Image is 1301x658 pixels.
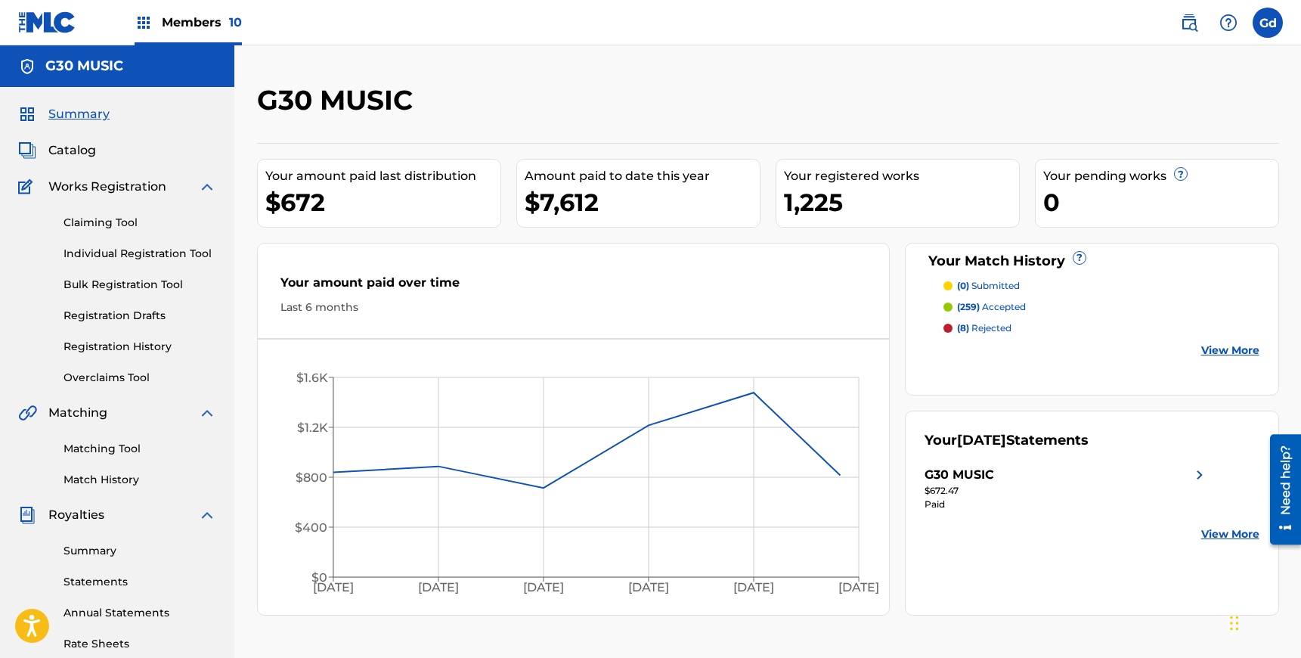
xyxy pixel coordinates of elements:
[311,570,327,585] tspan: $0
[925,498,1209,511] div: Paid
[18,105,110,123] a: SummarySummary
[1259,429,1301,551] iframe: Resource Center
[280,300,867,315] div: Last 6 months
[48,178,166,196] span: Works Registration
[1191,466,1209,484] img: right chevron icon
[1180,14,1198,32] img: search
[64,277,216,293] a: Bulk Registration Tool
[64,636,216,652] a: Rate Sheets
[296,421,327,435] tspan: $1.2K
[295,470,327,485] tspan: $800
[957,321,1011,335] p: rejected
[64,339,216,355] a: Registration History
[784,185,1019,219] div: 1,225
[18,105,36,123] img: Summary
[64,472,216,488] a: Match History
[418,581,459,595] tspan: [DATE]
[45,57,123,75] h5: G30 MUSIC
[48,105,110,123] span: Summary
[18,141,96,160] a: CatalogCatalog
[943,279,1259,293] a: (0) submitted
[64,246,216,262] a: Individual Registration Tool
[64,215,216,231] a: Claiming Tool
[312,581,353,595] tspan: [DATE]
[18,57,36,76] img: Accounts
[265,185,500,219] div: $672
[784,167,1019,185] div: Your registered works
[294,520,327,535] tspan: $400
[48,141,96,160] span: Catalog
[48,404,107,422] span: Matching
[64,370,216,386] a: Overclaims Tool
[838,581,879,595] tspan: [DATE]
[1230,601,1239,646] div: Drag
[18,11,76,33] img: MLC Logo
[925,251,1259,272] div: Your Match History
[1225,585,1301,658] iframe: Chat Widget
[957,300,1026,314] p: accepted
[1253,8,1283,38] div: User Menu
[1213,8,1244,38] div: Help
[1201,343,1259,358] a: View More
[957,279,1020,293] p: submitted
[1201,526,1259,542] a: View More
[64,605,216,621] a: Annual Statements
[733,581,774,595] tspan: [DATE]
[943,300,1259,314] a: (259) accepted
[48,506,104,524] span: Royalties
[525,167,760,185] div: Amount paid to date this year
[1073,252,1086,264] span: ?
[957,301,980,312] span: (259)
[18,506,36,524] img: Royalties
[925,466,1209,511] a: G30 MUSICright chevron icon$672.47Paid
[198,178,216,196] img: expand
[18,141,36,160] img: Catalog
[957,322,969,334] span: (8)
[1043,167,1278,185] div: Your pending works
[64,308,216,324] a: Registration Drafts
[925,430,1089,451] div: Your Statements
[257,83,420,117] h2: G30 MUSIC
[265,167,500,185] div: Your amount paid last distribution
[229,15,242,29] span: 10
[925,484,1209,498] div: $672.47
[1175,168,1187,180] span: ?
[1219,14,1237,32] img: help
[523,581,564,595] tspan: [DATE]
[1043,185,1278,219] div: 0
[525,185,760,219] div: $7,612
[135,14,153,32] img: Top Rightsholders
[957,280,969,291] span: (0)
[64,574,216,590] a: Statements
[943,321,1259,335] a: (8) rejected
[198,404,216,422] img: expand
[1174,8,1204,38] a: Public Search
[18,404,37,422] img: Matching
[64,543,216,559] a: Summary
[925,466,994,484] div: G30 MUSIC
[296,371,327,385] tspan: $1.6K
[280,274,867,300] div: Your amount paid over time
[162,14,242,31] span: Members
[18,178,38,196] img: Works Registration
[198,506,216,524] img: expand
[64,441,216,457] a: Matching Tool
[957,432,1006,448] span: [DATE]
[628,581,669,595] tspan: [DATE]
